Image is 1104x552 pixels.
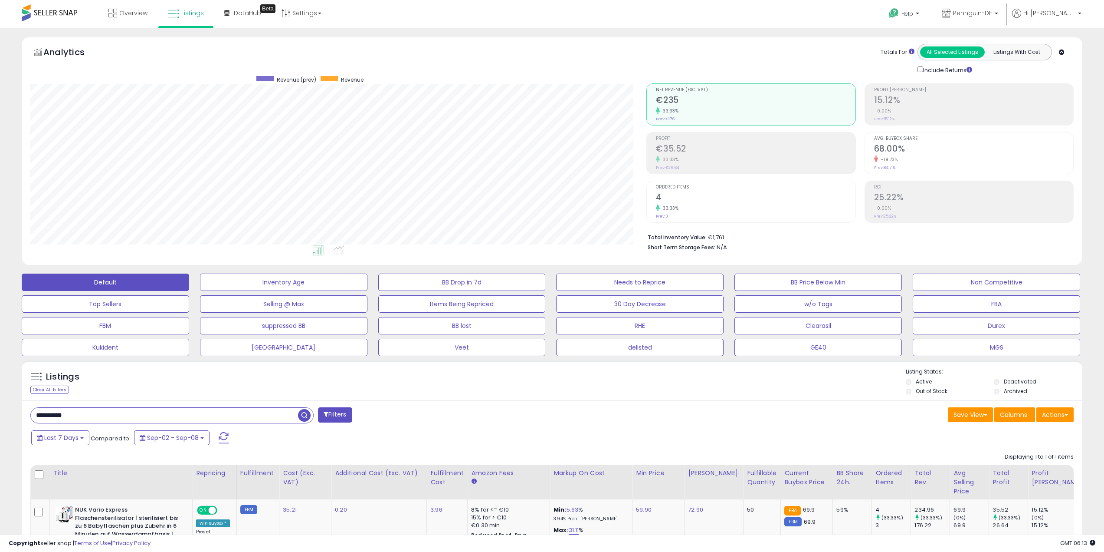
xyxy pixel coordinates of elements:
[554,506,567,514] b: Min:
[916,378,932,385] label: Active
[216,507,230,514] span: OFF
[556,295,724,313] button: 30 Day Decrease
[1060,539,1095,547] span: 2025-09-16 06:13 GMT
[911,65,983,75] div: Include Returns
[656,165,679,170] small: Prev: €26.64
[471,478,476,486] small: Amazon Fees.
[888,8,899,19] i: Get Help
[430,506,442,514] a: 3.96
[43,46,102,60] h5: Analytics
[567,506,579,514] a: 5.63
[1004,378,1036,385] label: Deactivated
[430,469,464,487] div: Fulfillment Cost
[656,185,855,190] span: Ordered Items
[31,430,89,445] button: Last 7 Days
[22,274,189,291] button: Default
[993,506,1028,514] div: 35.52
[747,469,777,487] div: Fulfillable Quantity
[378,274,546,291] button: BB Drop in 7d
[916,387,947,395] label: Out of Stock
[878,156,898,163] small: -19.73%
[913,295,1080,313] button: FBA
[717,243,727,251] span: N/A
[660,156,678,163] small: 33.33%
[953,469,985,496] div: Avg Selling Price
[283,469,328,487] div: Cost (Exc. VAT)
[335,506,347,514] a: 0.20
[378,295,546,313] button: Items Being Repriced
[875,469,907,487] div: Ordered Items
[688,506,703,514] a: 72.90
[240,469,275,478] div: Fulfillment
[999,514,1020,521] small: (33.33%)
[984,46,1049,58] button: Listings With Cost
[906,368,1082,376] p: Listing States:
[784,506,800,516] small: FBA
[556,274,724,291] button: Needs to Reprice
[56,506,73,523] img: 41uOiSYIM0L._SL40_.jpg
[914,522,950,529] div: 176.22
[656,144,855,155] h2: €35.52
[1032,514,1044,521] small: (0%)
[784,469,829,487] div: Current Buybox Price
[874,165,895,170] small: Prev: 84.71%
[91,434,131,443] span: Compared to:
[554,526,569,534] b: Max:
[913,339,1080,356] button: MGS
[196,469,233,478] div: Repricing
[554,516,626,522] p: 3.94% Profit [PERSON_NAME]
[901,10,913,17] span: Help
[836,506,865,514] div: 59%
[318,407,352,423] button: Filters
[953,9,992,17] span: Pennguin-DE
[9,539,151,548] div: seller snap | |
[920,46,985,58] button: All Selected Listings
[734,317,902,334] button: Clearasil
[874,88,1073,93] span: Profit [PERSON_NAME]
[882,1,928,28] a: Help
[1032,522,1087,529] div: 15.12%
[914,506,950,514] div: 234.96
[341,76,364,83] span: Revenue
[200,317,367,334] button: suppressed BB
[1012,9,1081,28] a: Hi [PERSON_NAME]
[881,48,914,56] div: Totals For
[277,76,316,83] span: Revenue (prev)
[1004,387,1027,395] label: Archived
[656,88,855,93] span: Net Revenue (Exc. VAT)
[875,506,911,514] div: 4
[53,469,189,478] div: Title
[46,371,79,383] h5: Listings
[874,108,891,114] small: 0.00%
[660,205,678,212] small: 33.33%
[234,9,261,17] span: DataHub
[656,192,855,204] h2: 4
[119,9,147,17] span: Overview
[874,205,891,212] small: 0.00%
[569,526,579,535] a: 31.11
[656,214,668,219] small: Prev: 3
[914,469,946,487] div: Total Rev.
[953,522,989,529] div: 69.9
[803,506,815,514] span: 69.9
[74,539,111,547] a: Terms of Use
[921,514,942,521] small: (33.33%)
[556,317,724,334] button: RHE
[283,506,297,514] a: 35.21
[44,433,79,442] span: Last 7 Days
[734,274,902,291] button: BB Price Below Min
[1005,453,1074,461] div: Displaying 1 to 1 of 1 items
[874,95,1073,107] h2: 15.12%
[874,136,1073,141] span: Avg. Buybox Share
[881,514,903,521] small: (33.33%)
[335,469,423,478] div: Additional Cost (Exc. VAT)
[688,469,740,478] div: [PERSON_NAME]
[471,514,543,522] div: 15% for > €10
[378,317,546,334] button: BB lost
[240,505,257,514] small: FBM
[471,506,543,514] div: 8% for <= €10
[22,317,189,334] button: FBM
[200,339,367,356] button: [GEOGRAPHIC_DATA]
[9,539,40,547] strong: Copyright
[1032,469,1083,487] div: Profit [PERSON_NAME]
